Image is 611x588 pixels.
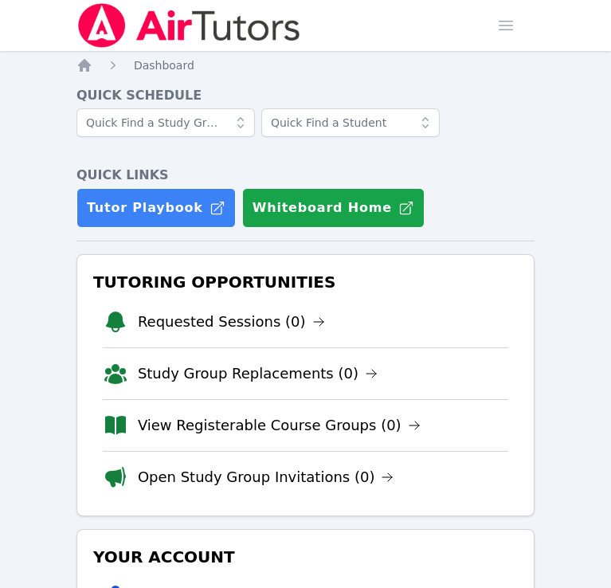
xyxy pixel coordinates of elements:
[138,363,378,385] a: Study Group Replacements (0)
[76,166,535,185] h4: Quick Links
[138,414,421,437] a: View Registerable Course Groups (0)
[76,86,535,105] h4: Quick Schedule
[76,108,255,137] input: Quick Find a Study Group
[138,311,325,333] a: Requested Sessions (0)
[134,59,194,72] span: Dashboard
[90,543,521,571] h3: Your Account
[138,466,394,488] a: Open Study Group Invitations (0)
[76,188,236,228] a: Tutor Playbook
[76,3,302,48] img: Air Tutors
[76,57,535,73] nav: Breadcrumb
[242,188,425,228] button: Whiteboard Home
[90,268,521,296] h3: Tutoring Opportunities
[261,108,440,137] input: Quick Find a Student
[134,57,194,73] a: Dashboard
